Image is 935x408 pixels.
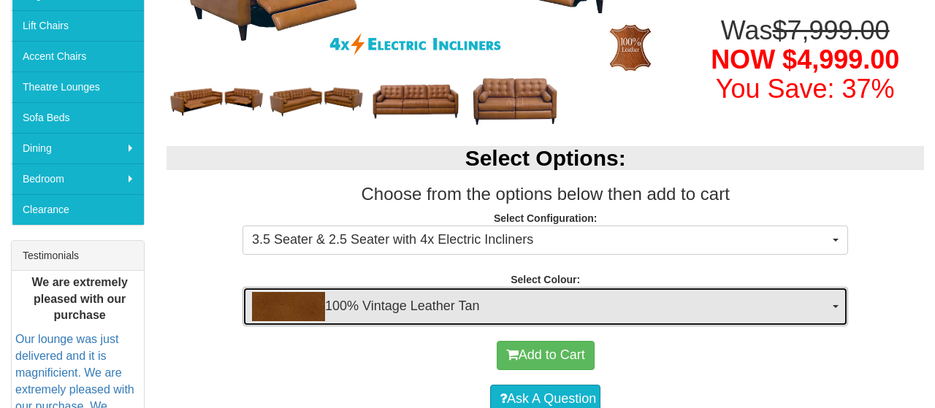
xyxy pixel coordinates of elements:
[772,15,889,45] del: $7,999.00
[465,146,626,170] b: Select Options:
[494,212,598,224] strong: Select Configuration:
[252,231,829,250] span: 3.5 Seater & 2.5 Seater with 4x Electric Incliners
[12,10,144,41] a: Lift Chairs
[243,226,848,255] button: 3.5 Seater & 2.5 Seater with 4x Electric Incliners
[31,276,127,322] b: We are extremely pleased with our purchase
[12,241,144,271] div: Testimonials
[12,133,144,163] a: Dining
[716,74,895,104] font: You Save: 37%
[686,16,924,103] h1: Was
[167,185,924,204] h3: Choose from the options below then add to cart
[12,102,144,133] a: Sofa Beds
[12,72,144,102] a: Theatre Lounges
[12,194,144,225] a: Clearance
[711,45,899,74] span: NOW $4,999.00
[12,41,144,72] a: Accent Chairs
[243,287,848,326] button: 100% Vintage Leather Tan100% Vintage Leather Tan
[511,274,580,285] strong: Select Colour:
[497,341,595,370] button: Add to Cart
[252,292,829,321] span: 100% Vintage Leather Tan
[252,292,325,321] img: 100% Vintage Leather Tan
[12,163,144,194] a: Bedroom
